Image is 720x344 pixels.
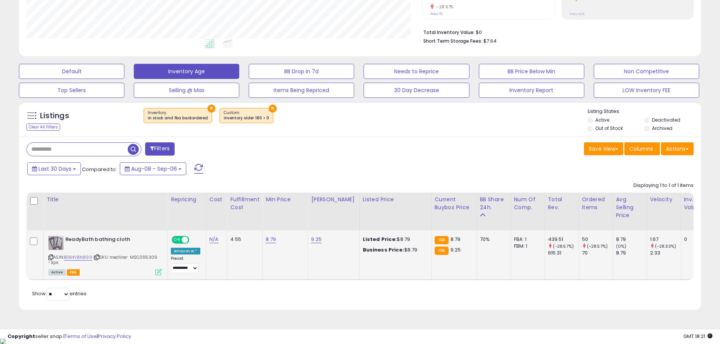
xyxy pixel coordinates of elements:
[364,64,469,79] button: Needs to Reprice
[266,196,305,204] div: Min Price
[269,105,277,113] button: ×
[46,196,164,204] div: Title
[616,250,647,256] div: 8.79
[655,243,676,249] small: (-28.33%)
[48,254,157,265] span: | SKU: medline- MSC095309 -3pk
[582,196,610,211] div: Ordered Items
[480,196,508,211] div: BB Share 24h.
[311,196,356,204] div: [PERSON_NAME]
[19,83,124,98] button: Top Sellers
[171,196,203,204] div: Repricing
[479,83,584,98] button: Inventory Report
[363,247,426,253] div: $8.79
[652,117,680,123] label: Deactivated
[435,236,449,244] small: FBA
[148,110,208,121] span: Inventory :
[430,12,443,16] small: Prev: 70
[207,105,215,113] button: ×
[650,196,678,204] div: Velocity
[209,196,224,204] div: Cost
[588,108,701,115] p: Listing States:
[616,196,644,219] div: Avg Selling Price
[82,166,117,173] span: Compared to:
[171,248,200,255] div: Amazon AI *
[48,236,63,250] img: 41jOS3-enPL._SL40_.jpg
[451,236,461,243] span: 8.79
[548,196,576,211] div: Total Rev.
[650,250,681,256] div: 2.33
[451,246,461,253] span: 9.25
[423,38,482,44] b: Short Term Storage Fees:
[249,83,354,98] button: Items Being Repriced
[480,236,505,243] div: 70%
[584,142,623,155] button: Save View
[652,125,672,131] label: Archived
[363,236,397,243] b: Listed Price:
[224,110,269,121] span: Custom:
[134,83,239,98] button: Selling @ Max
[616,243,627,249] small: (0%)
[435,196,474,211] div: Current Buybox Price
[27,162,81,175] button: Last 30 Days
[230,236,257,243] div: 4.55
[148,116,208,121] div: in stock and fba backordered
[65,236,157,245] b: ReadyBath bathing cloth
[650,236,681,243] div: 1.67
[483,37,497,45] span: $7.64
[32,290,87,297] span: Show: entries
[171,256,200,273] div: Preset:
[570,12,585,16] small: Prev: N/A
[120,162,186,175] button: Aug-08 - Sep-06
[67,269,80,276] span: FBA
[48,269,66,276] span: All listings currently available for purchase on Amazon
[514,243,539,250] div: FBM: 1
[594,64,699,79] button: Non Competitive
[624,142,660,155] button: Columns
[633,182,694,189] div: Displaying 1 to 1 of 1 items
[629,145,653,153] span: Columns
[224,116,269,121] div: inventory older 180 > 0
[8,333,35,340] strong: Copyright
[266,236,276,243] a: 8.79
[553,243,574,249] small: (-28.57%)
[131,165,177,173] span: Aug-08 - Sep-06
[435,247,449,255] small: FBA
[683,333,712,340] span: 2025-10-7 18:21 GMT
[64,254,92,261] a: B0B4V8N899
[514,236,539,243] div: FBA: 1
[172,237,182,243] span: ON
[40,111,69,121] h5: Listings
[479,64,584,79] button: BB Price Below Min
[8,333,131,340] div: seller snap | |
[65,333,97,340] a: Terms of Use
[594,83,699,98] button: LOW Inventory FEE
[434,4,454,10] small: -28.57%
[363,246,404,253] b: Business Price:
[595,125,623,131] label: Out of Stock
[548,250,579,256] div: 615.31
[311,236,322,243] a: 9.25
[134,64,239,79] button: Inventory Age
[363,236,426,243] div: $8.79
[230,196,259,211] div: Fulfillment Cost
[48,236,162,275] div: ASIN:
[595,117,609,123] label: Active
[684,236,698,243] div: 0
[423,29,475,35] b: Total Inventory Value:
[209,236,218,243] a: N/A
[145,142,175,156] button: Filters
[98,333,131,340] a: Privacy Policy
[514,196,542,211] div: Num of Comp.
[249,64,354,79] button: BB Drop in 7d
[661,142,694,155] button: Actions
[548,236,579,243] div: 439.51
[582,236,613,243] div: 50
[188,237,200,243] span: OFF
[19,64,124,79] button: Default
[423,27,688,36] li: $0
[39,165,71,173] span: Last 30 Days
[363,196,428,204] div: Listed Price
[587,243,608,249] small: (-28.57%)
[684,196,701,211] div: Inv. value
[616,236,647,243] div: 8.79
